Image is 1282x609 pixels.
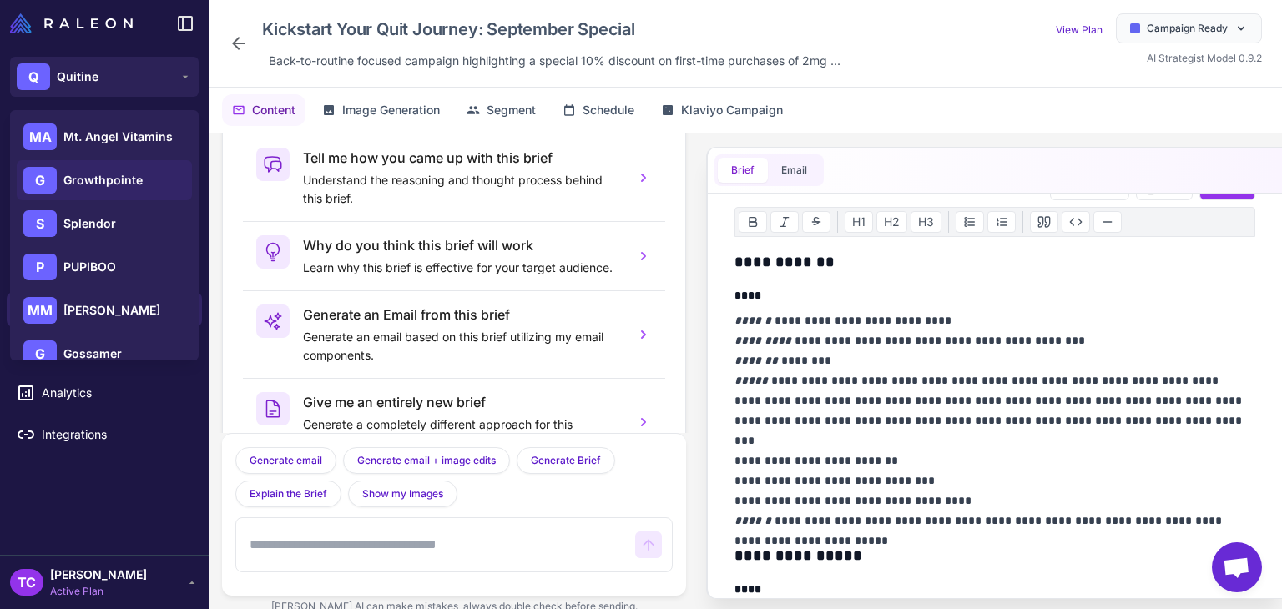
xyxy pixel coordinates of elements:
span: AI Strategist Model 0.9.2 [1147,52,1262,64]
h3: Give me an entirely new brief [303,392,622,412]
span: Growthpointe [63,171,143,189]
button: Explain the Brief [235,481,341,507]
span: Quitine [57,68,98,86]
div: Click to edit description [262,48,847,73]
span: Gossamer [63,345,122,363]
div: TC [10,569,43,596]
span: Show my Images [362,486,443,501]
div: Click to edit campaign name [255,13,847,45]
button: Image Generation [312,94,450,126]
a: Chats [7,167,202,202]
a: Open chat [1212,542,1262,592]
button: H3 [911,211,941,233]
p: Understand the reasoning and thought process behind this brief. [303,171,622,208]
div: MA [23,123,57,150]
button: Schedule [553,94,644,126]
a: Integrations [7,417,202,452]
div: Q [17,63,50,90]
h3: Generate an Email from this brief [303,304,622,325]
button: Segment [457,94,546,126]
span: Generate email [250,453,322,468]
div: S [23,210,57,237]
span: Integrations [42,425,189,444]
span: [PERSON_NAME] [50,566,147,584]
button: Email [768,158,820,183]
button: Generate email [235,447,336,474]
span: Image Generation [342,101,440,119]
span: [PERSON_NAME] [63,301,160,320]
button: H2 [876,211,907,233]
button: Generate email + image edits [343,447,510,474]
span: Segment [487,101,536,119]
span: Splendor [63,214,116,233]
a: Knowledge [7,209,202,244]
span: Schedule [583,101,634,119]
div: G [23,167,57,194]
button: H1 [845,211,873,233]
div: P [23,254,57,280]
span: Campaign Ready [1147,21,1228,36]
p: Generate an email based on this brief utilizing my email components. [303,328,622,365]
span: Content [252,101,295,119]
span: Generate Brief [531,453,601,468]
span: Generate email + image edits [357,453,496,468]
button: Generate Brief [517,447,615,474]
img: Raleon Logo [10,13,133,33]
div: G [23,340,57,367]
a: Calendar [7,292,202,327]
button: Brief [718,158,768,183]
span: Klaviyo Campaign [681,101,783,119]
p: Generate a completely different approach for this campaign. [303,415,622,452]
h3: Why do you think this brief will work [303,235,622,255]
a: Segments [7,334,202,369]
a: Command Center [7,250,202,285]
button: Show my Images [348,481,457,507]
p: Learn why this brief is effective for your target audience. [303,259,622,277]
button: Content [222,94,305,126]
span: Active Plan [50,584,147,599]
button: Klaviyo Campaign [651,94,793,126]
a: Analytics [7,375,202,410]
span: Explain the Brief [250,486,327,501]
a: View Plan [1056,23,1103,36]
div: MM [23,297,57,324]
button: QQuitine [10,57,199,97]
span: Analytics [42,384,189,402]
span: Back-to-routine focused campaign highlighting a special 10% discount on first-time purchases of 2... [269,52,840,70]
span: Mt. Angel Vitamins [63,128,173,146]
span: PUPIBOO [63,258,116,276]
h3: Tell me how you came up with this brief [303,148,622,168]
